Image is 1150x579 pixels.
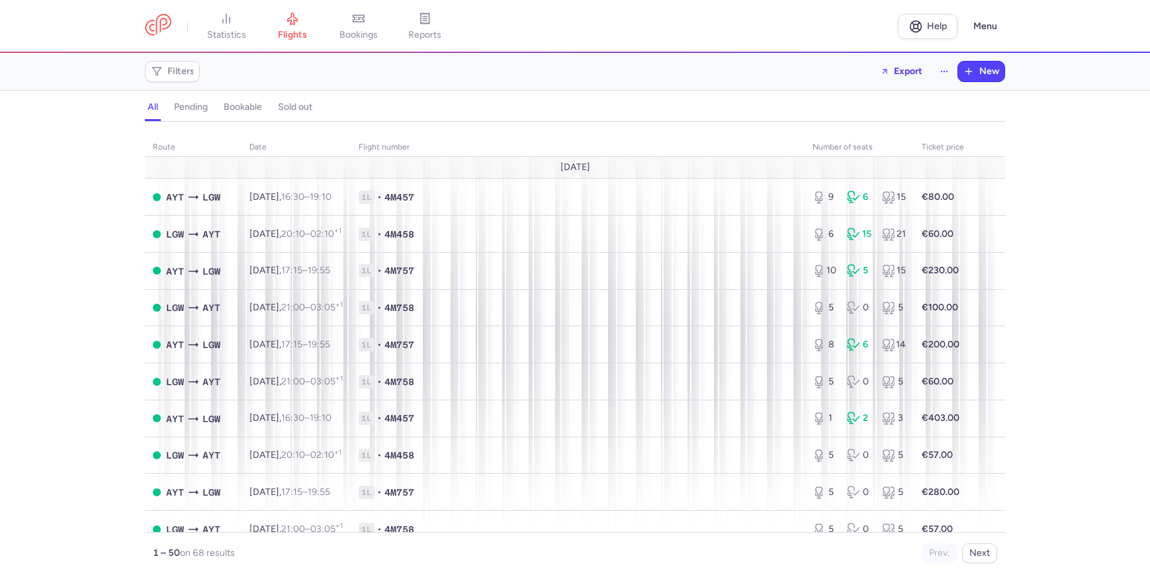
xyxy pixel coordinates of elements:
[847,449,871,462] div: 0
[334,226,341,235] sup: +1
[166,227,184,242] span: LGW
[359,338,375,351] span: 1L
[202,412,220,426] span: LGW
[310,228,341,240] time: 02:10
[166,337,184,352] span: AYT
[922,265,959,276] strong: €230.00
[310,412,332,423] time: 19:10
[310,302,343,313] time: 03:05
[351,138,805,157] th: Flight number
[153,547,180,558] strong: 1 – 50
[377,338,382,351] span: •
[882,486,906,499] div: 5
[310,376,343,387] time: 03:05
[813,412,836,425] div: 1
[278,101,312,113] h4: sold out
[281,523,343,535] span: –
[359,486,375,499] span: 1L
[310,191,332,202] time: 19:10
[281,412,304,423] time: 16:30
[359,523,375,536] span: 1L
[359,264,375,277] span: 1L
[882,449,906,462] div: 5
[882,228,906,241] div: 21
[377,449,382,462] span: •
[281,191,332,202] span: –
[813,486,836,499] div: 5
[813,228,836,241] div: 6
[174,101,208,113] h4: pending
[377,191,382,204] span: •
[281,265,330,276] span: –
[359,412,375,425] span: 1L
[202,337,220,352] span: LGW
[166,485,184,500] span: AYT
[922,376,953,387] strong: €60.00
[882,523,906,536] div: 5
[281,449,305,461] time: 20:10
[922,449,953,461] strong: €57.00
[813,191,836,204] div: 9
[377,375,382,388] span: •
[384,486,414,499] span: 4M757
[384,523,414,536] span: 4M758
[359,375,375,388] span: 1L
[166,264,184,279] span: AYT
[281,228,341,240] span: –
[922,523,953,535] strong: €57.00
[249,449,341,461] span: [DATE],
[202,375,220,389] span: AYT
[813,301,836,314] div: 5
[922,543,957,563] button: Prev.
[384,228,414,241] span: 4M458
[180,547,235,558] span: on 68 results
[359,449,375,462] span: 1L
[813,449,836,462] div: 5
[202,522,220,537] span: AYT
[922,412,959,423] strong: €403.00
[281,486,302,498] time: 17:15
[166,522,184,537] span: LGW
[384,338,414,351] span: 4M757
[278,29,307,41] span: flights
[914,138,972,157] th: Ticket price
[335,300,343,309] sup: +1
[249,191,332,202] span: [DATE],
[377,228,382,241] span: •
[377,264,382,277] span: •
[871,61,931,82] button: Export
[249,265,330,276] span: [DATE],
[882,375,906,388] div: 5
[922,302,958,313] strong: €100.00
[894,66,922,76] span: Export
[281,302,305,313] time: 21:00
[167,66,195,77] span: Filters
[898,14,957,39] a: Help
[377,412,382,425] span: •
[308,339,330,350] time: 19:55
[249,376,343,387] span: [DATE],
[392,12,458,41] a: reports
[965,14,1005,39] button: Menu
[166,375,184,389] span: LGW
[882,412,906,425] div: 3
[377,523,382,536] span: •
[148,101,158,113] h4: all
[922,228,953,240] strong: €60.00
[281,523,305,535] time: 21:00
[962,543,997,563] button: Next
[281,486,330,498] span: –
[384,449,414,462] span: 4M458
[882,301,906,314] div: 5
[847,264,871,277] div: 5
[359,228,375,241] span: 1L
[326,12,392,41] a: bookings
[249,412,332,423] span: [DATE],
[281,228,305,240] time: 20:10
[384,412,414,425] span: 4M457
[249,302,343,313] span: [DATE],
[927,21,947,31] span: Help
[377,486,382,499] span: •
[847,375,871,388] div: 0
[281,449,341,461] span: –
